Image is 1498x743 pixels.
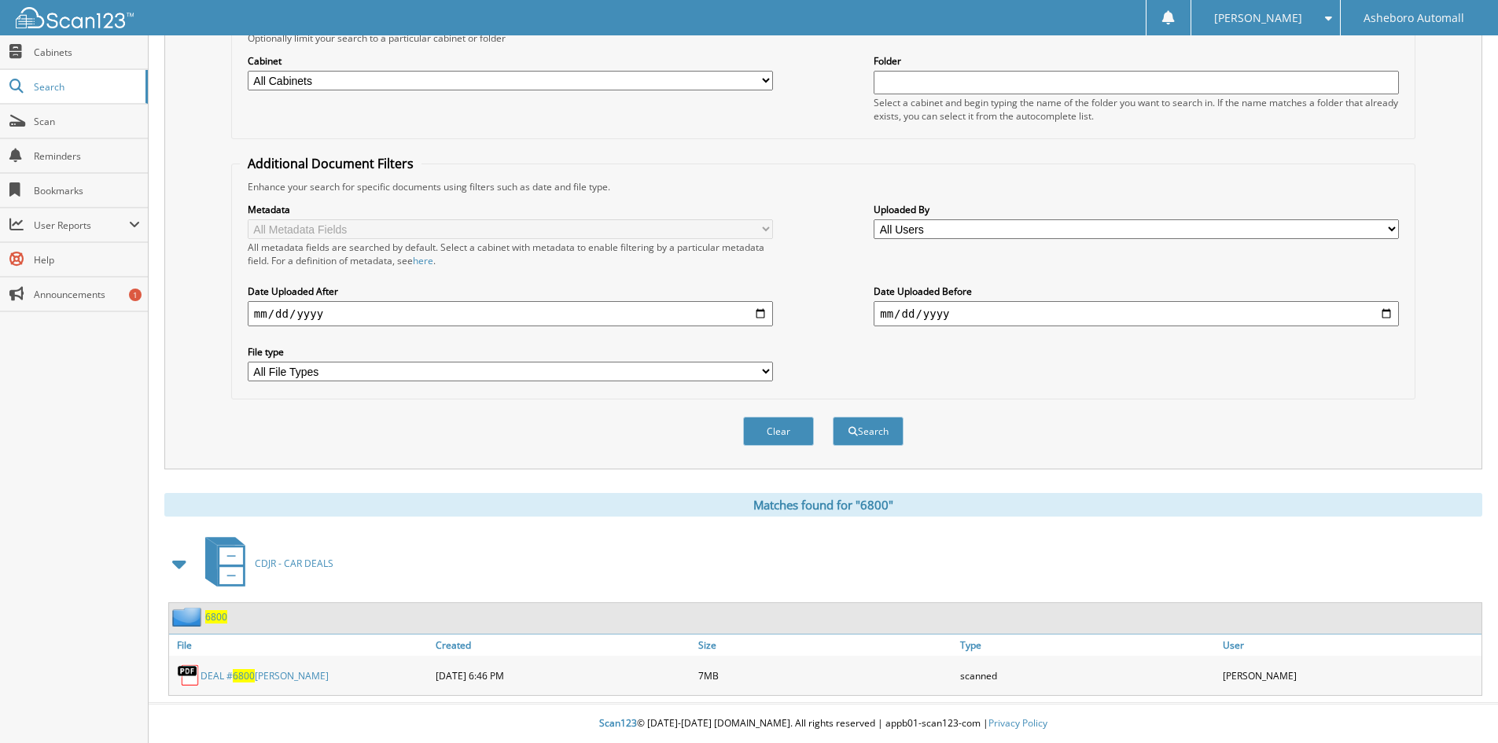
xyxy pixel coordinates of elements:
div: All metadata fields are searched by default. Select a cabinet with metadata to enable filtering b... [248,241,773,267]
a: Created [432,634,694,656]
div: 1 [129,289,142,301]
a: CDJR - CAR DEALS [196,532,333,594]
a: Size [694,634,957,656]
span: Help [34,253,140,267]
div: © [DATE]-[DATE] [DOMAIN_NAME]. All rights reserved | appb01-scan123-com | [149,704,1498,743]
span: User Reports [34,219,129,232]
button: Clear [743,417,814,446]
span: Bookmarks [34,184,140,197]
label: Date Uploaded Before [874,285,1399,298]
a: DEAL #6800[PERSON_NAME] [201,669,329,682]
span: Asheboro Automall [1364,13,1464,23]
img: folder2.png [172,607,205,627]
span: [PERSON_NAME] [1214,13,1302,23]
div: [PERSON_NAME] [1219,660,1481,691]
span: Scan [34,115,140,128]
div: Optionally limit your search to a particular cabinet or folder [240,31,1407,45]
span: Cabinets [34,46,140,59]
legend: Additional Document Filters [240,155,421,172]
label: File type [248,345,773,359]
label: Cabinet [248,54,773,68]
label: Uploaded By [874,203,1399,216]
label: Folder [874,54,1399,68]
img: PDF.png [177,664,201,687]
a: User [1219,634,1481,656]
input: end [874,301,1399,326]
a: File [169,634,432,656]
span: Search [34,80,138,94]
label: Metadata [248,203,773,216]
div: scanned [956,660,1219,691]
span: Reminders [34,149,140,163]
input: start [248,301,773,326]
button: Search [833,417,904,446]
div: Matches found for "6800" [164,493,1482,517]
span: Scan123 [599,716,637,730]
span: Announcements [34,288,140,301]
label: Date Uploaded After [248,285,773,298]
div: Enhance your search for specific documents using filters such as date and file type. [240,180,1407,193]
div: Select a cabinet and begin typing the name of the folder you want to search in. If the name match... [874,96,1399,123]
a: 6800 [205,610,227,623]
div: [DATE] 6:46 PM [432,660,694,691]
div: 7MB [694,660,957,691]
a: Privacy Policy [988,716,1047,730]
a: Type [956,634,1219,656]
span: 6800 [233,669,255,682]
span: CDJR - CAR DEALS [255,557,333,570]
img: scan123-logo-white.svg [16,7,134,28]
a: here [413,254,433,267]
